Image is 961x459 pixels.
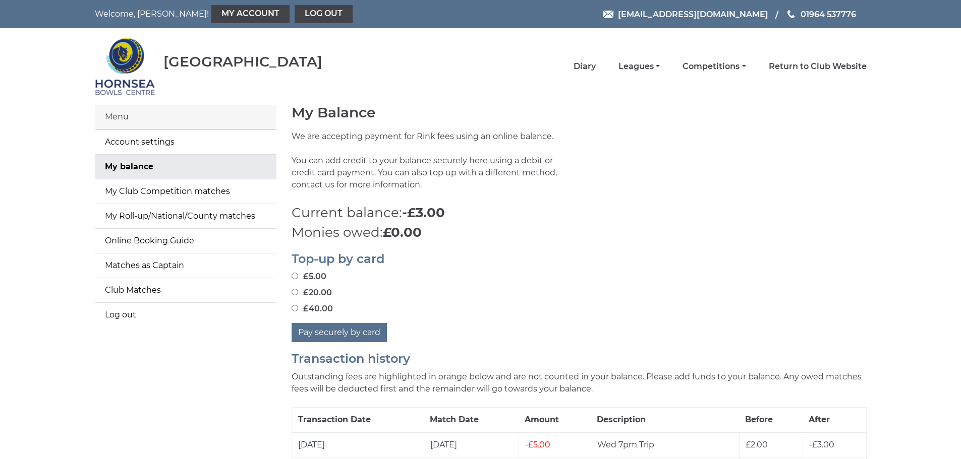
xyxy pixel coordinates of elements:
label: £40.00 [292,303,333,315]
div: [GEOGRAPHIC_DATA] [163,54,322,70]
p: Outstanding fees are highlighted in orange below and are not counted in your balance. Please add ... [292,371,867,395]
a: Matches as Captain [95,253,276,278]
strong: -£3.00 [402,205,445,221]
a: Log out [295,5,353,23]
img: Email [603,11,613,18]
strong: £0.00 [383,224,422,240]
input: £5.00 [292,273,298,279]
a: My Account [211,5,290,23]
label: £20.00 [292,287,332,299]
span: -£3.00 [809,440,834,449]
td: [DATE] [292,432,424,457]
td: Wed 7pm Trip [591,432,739,457]
th: Match Date [424,407,519,432]
th: Before [739,407,803,432]
p: Current balance: [292,203,867,223]
span: 01964 537776 [801,9,856,19]
label: £5.00 [292,271,326,283]
td: [DATE] [424,432,519,457]
span: [EMAIL_ADDRESS][DOMAIN_NAME] [618,9,768,19]
p: We are accepting payment for Rink fees using an online balance. You can add credit to your balanc... [292,130,572,203]
a: Diary [574,61,596,72]
a: Phone us 01964 537776 [786,8,856,21]
span: £2.00 [746,440,768,449]
a: My Roll-up/National/County matches [95,204,276,228]
th: Description [591,407,739,432]
input: £40.00 [292,305,298,311]
img: Phone us [787,10,795,18]
a: Account settings [95,130,276,154]
a: Leagues [618,61,660,72]
a: Competitions [683,61,746,72]
a: Email [EMAIL_ADDRESS][DOMAIN_NAME] [603,8,768,21]
h2: Transaction history [292,352,867,365]
span: £5.00 [525,440,550,449]
input: £20.00 [292,289,298,295]
h1: My Balance [292,105,867,120]
a: Log out [95,303,276,327]
img: Hornsea Bowls Centre [95,31,155,102]
th: Transaction Date [292,407,424,432]
nav: Welcome, [PERSON_NAME]! [95,5,408,23]
button: Pay securely by card [292,323,387,342]
a: Online Booking Guide [95,229,276,253]
th: Amount [519,407,591,432]
h2: Top-up by card [292,252,867,266]
p: Monies owed: [292,223,867,242]
a: Return to Club Website [769,61,867,72]
a: Club Matches [95,278,276,302]
a: My balance [95,155,276,179]
div: Menu [95,105,276,129]
th: After [803,407,866,432]
a: My Club Competition matches [95,179,276,204]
